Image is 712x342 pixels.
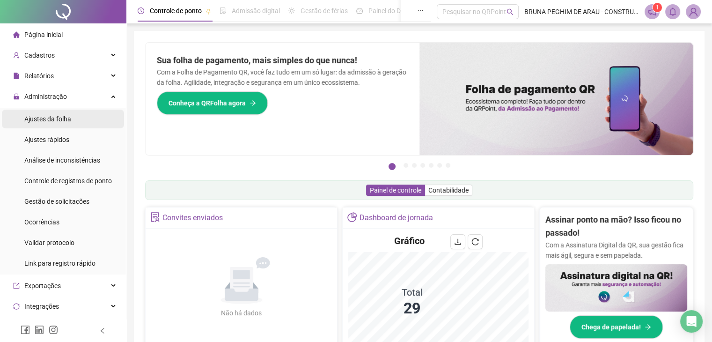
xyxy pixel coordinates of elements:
[157,67,408,88] p: Com a Folha de Pagamento QR, você faz tudo em um só lugar: da admissão à geração da folha. Agilid...
[21,325,30,335] span: facebook
[99,327,106,334] span: left
[220,7,226,14] span: file-done
[162,210,223,226] div: Convites enviados
[157,91,268,115] button: Conheça a QRFolha agora
[446,163,450,168] button: 7
[389,163,396,170] button: 1
[581,322,641,332] span: Chega de papelada!
[13,31,20,38] span: home
[206,8,211,14] span: pushpin
[24,136,69,143] span: Ajustes rápidos
[419,43,693,155] img: banner%2F8d14a306-6205-4263-8e5b-06e9a85ad873.png
[24,198,89,205] span: Gestão de solicitações
[437,163,442,168] button: 6
[49,325,58,335] span: instagram
[24,72,54,80] span: Relatórios
[198,308,285,318] div: Não há dados
[370,186,421,194] span: Painel de controle
[417,7,424,14] span: ellipsis
[24,31,63,38] span: Página inicial
[545,264,687,312] img: banner%2F02c71560-61a6-44d4-94b9-c8ab97240462.png
[24,218,59,226] span: Ocorrências
[150,7,202,15] span: Controle de ponto
[506,8,514,15] span: search
[24,260,95,267] span: Link para registro rápido
[360,210,433,226] div: Dashboard de jornada
[454,238,462,245] span: download
[429,163,433,168] button: 5
[653,3,662,12] sup: 1
[13,303,20,310] span: sync
[301,7,348,15] span: Gestão de férias
[24,239,74,246] span: Validar protocolo
[428,186,469,194] span: Contabilidade
[169,98,246,108] span: Conheça a QRFolha agora
[680,310,703,333] div: Open Intercom Messenger
[645,324,651,330] span: arrow-right
[570,315,663,339] button: Chega de papelada!
[524,7,639,17] span: BRUNA PEGHIM DE ARAU - CONSTRUCENTER O CENTRO DA CONSTRUCAO
[471,238,479,245] span: reload
[13,93,20,100] span: lock
[24,115,71,123] span: Ajustes da folha
[648,7,656,16] span: notification
[13,283,20,289] span: export
[404,163,408,168] button: 2
[250,100,256,106] span: arrow-right
[24,177,112,185] span: Controle de registros de ponto
[24,156,100,164] span: Análise de inconsistências
[232,7,280,15] span: Admissão digital
[420,163,425,168] button: 4
[138,7,144,14] span: clock-circle
[24,93,67,100] span: Administração
[13,52,20,59] span: user-add
[157,54,408,67] h2: Sua folha de pagamento, mais simples do que nunca!
[24,52,55,59] span: Cadastros
[545,240,687,260] p: Com a Assinatura Digital da QR, sua gestão fica mais ágil, segura e sem papelada.
[24,282,61,290] span: Exportações
[288,7,295,14] span: sun
[686,5,700,19] img: 88950
[13,73,20,79] span: file
[356,7,363,14] span: dashboard
[394,234,425,247] h4: Gráfico
[150,212,160,222] span: solution
[656,4,659,11] span: 1
[368,7,405,15] span: Painel do DP
[412,163,417,168] button: 3
[347,212,357,222] span: pie-chart
[24,303,59,310] span: Integrações
[35,325,44,335] span: linkedin
[545,213,687,240] h2: Assinar ponto na mão? Isso ficou no passado!
[668,7,677,16] span: bell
